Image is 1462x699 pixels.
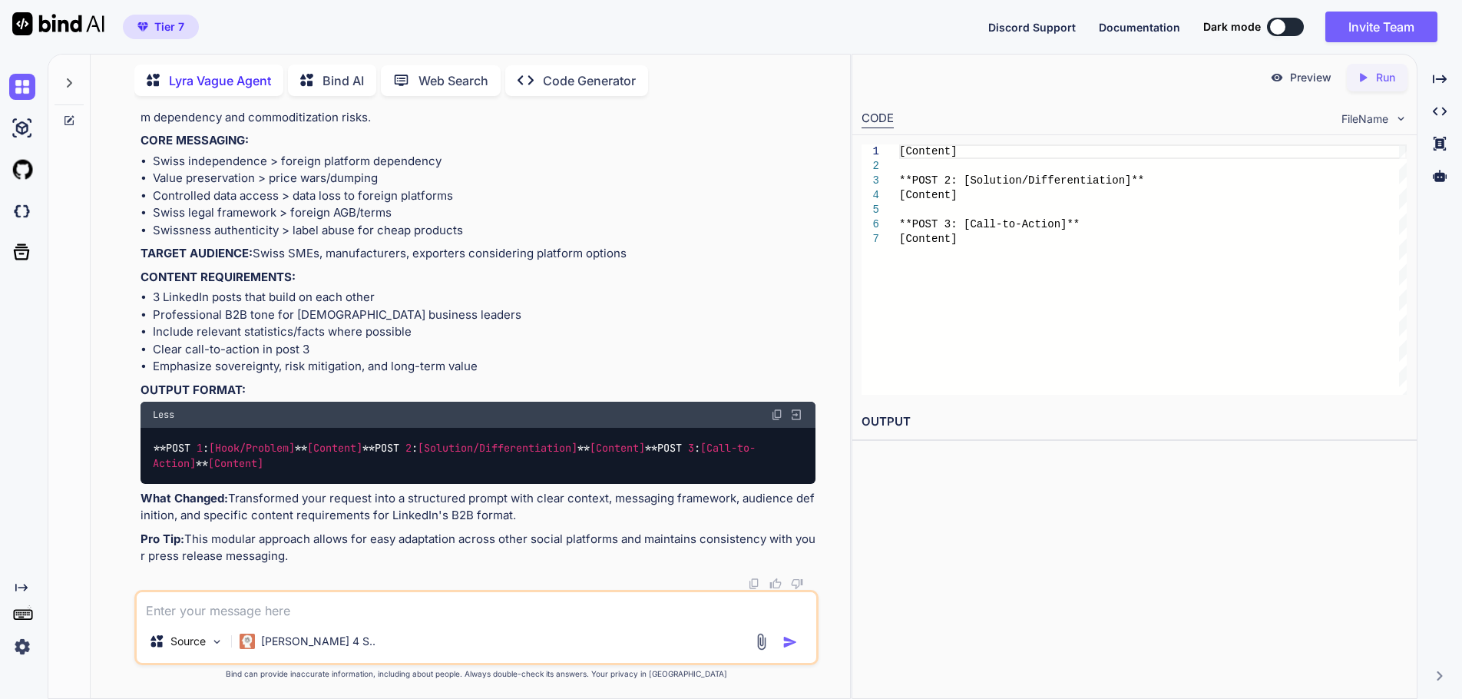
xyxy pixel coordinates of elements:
p: Source [170,634,206,649]
span: Tier 7 [154,19,184,35]
img: settings [9,634,35,660]
span: POST [657,441,682,455]
img: Bind AI [12,12,104,35]
p: Lyra Vague Agent [169,71,271,90]
p: Web Search [418,71,488,90]
div: 7 [862,232,879,247]
p: Bind can provide inaccurate information, including about people. Always double-check its answers.... [134,668,819,680]
p: Bind AI [322,71,364,90]
img: chat [9,74,35,100]
strong: What Changed: [141,491,228,505]
img: premium [137,22,148,31]
div: 3 [862,174,879,188]
span: [Call-to-Action] [153,441,756,470]
span: POST [166,441,190,455]
span: Less [153,409,174,421]
span: 3 [688,441,694,455]
p: Preview [1290,70,1331,85]
img: icon [782,634,798,650]
img: ai-studio [9,115,35,141]
img: like [769,578,782,590]
span: FileName [1341,111,1388,127]
p: Code Generator [543,71,636,90]
div: 1 [862,144,879,159]
div: 4 [862,188,879,203]
li: Swiss independence > foreign platform dependency [153,153,816,171]
span: 2 [405,441,412,455]
img: Pick Models [210,635,223,648]
span: [Content] [208,456,263,470]
li: Swiss legal framework > foreign AGB/terms [153,204,816,222]
div: 6 [862,217,879,232]
li: Emphasize sovereignty, risk mitigation, and long-term value [153,358,816,376]
li: Professional B2B tone for [DEMOGRAPHIC_DATA] business leaders [153,306,816,324]
img: preview [1270,71,1284,84]
li: Include relevant statistics/facts where possible [153,323,816,341]
h2: OUTPUT [852,404,1417,440]
button: Documentation [1099,19,1180,35]
span: **POST 3: [Call-to-Action]** [899,218,1080,230]
p: [PERSON_NAME] 4 S.. [261,634,375,649]
span: 1 [197,441,203,455]
strong: CORE MESSAGING: [141,133,249,147]
strong: TARGET AUDIENCE: [141,246,253,260]
strong: Pro Tip: [141,532,184,546]
img: githubLight [9,157,35,183]
strong: OUTPUT FORMAT: [141,383,246,397]
li: Controlled data access > data loss to foreign platforms [153,187,816,205]
img: attachment [752,633,770,651]
span: [Hook/Problem] [209,441,295,455]
span: Documentation [1099,21,1180,34]
img: copy [748,578,760,590]
span: [Content] [307,441,362,455]
span: [Content] [590,441,645,455]
p: This modular approach allows for easy adaptation across other social platforms and maintains cons... [141,531,816,565]
p: Swiss SMEs, manufacturers, exporters considering platform options [141,245,816,263]
li: 3 LinkedIn posts that build on each other [153,289,816,306]
div: 2 [862,159,879,174]
span: [Content] [899,145,958,157]
strong: CONTENT REQUIREMENTS: [141,270,296,284]
span: POST [375,441,399,455]
span: Discord Support [988,21,1076,34]
li: Value preservation > price wars/dumping [153,170,816,187]
img: Open in Browser [789,408,803,422]
button: Invite Team [1325,12,1437,42]
div: 5 [862,203,879,217]
span: **POST 2: [Solution/Differentiation]** [899,174,1144,187]
img: dislike [791,578,803,590]
span: [Content] [899,189,958,201]
img: darkCloudIdeIcon [9,198,35,224]
button: Discord Support [988,19,1076,35]
button: premiumTier 7 [123,15,199,39]
img: chevron down [1394,112,1407,125]
p: Run [1376,70,1395,85]
li: Swissness authenticity > label abuse for cheap products [153,222,816,240]
p: Transformed your request into a structured prompt with clear context, messaging framework, audien... [141,490,816,525]
img: Claude 4 Sonnet [240,634,255,649]
li: Clear call-to-action in post 3 [153,341,816,359]
div: CODE [862,110,894,128]
span: [Content] [899,233,958,245]
img: copy [771,409,783,421]
span: [Solution/Differentiation] [418,441,577,455]
span: Dark mode [1203,19,1261,35]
